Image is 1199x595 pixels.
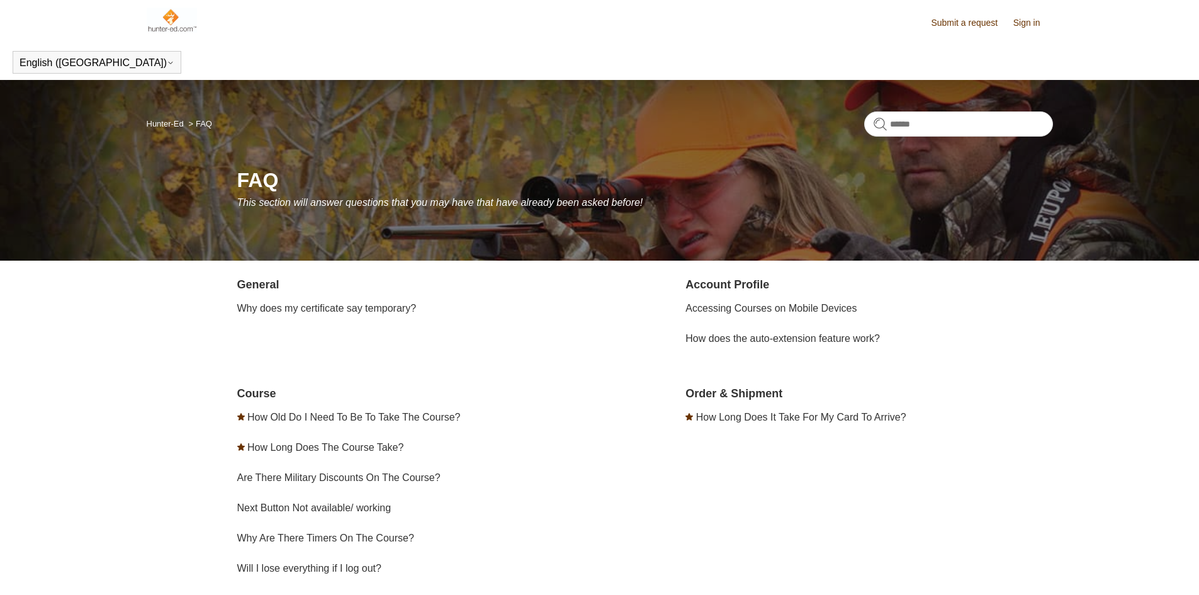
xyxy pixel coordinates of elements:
[237,387,276,400] a: Course
[237,165,1053,195] h1: FAQ
[696,412,906,422] a: How Long Does It Take For My Card To Arrive?
[864,111,1053,137] input: Search
[685,303,857,314] a: Accessing Courses on Mobile Devices
[237,278,279,291] a: General
[147,8,198,33] img: Hunter-Ed Help Center home page
[20,57,174,69] button: English ([GEOGRAPHIC_DATA])
[685,413,693,421] svg: Promoted article
[147,119,184,128] a: Hunter-Ed
[186,119,212,128] li: FAQ
[237,413,245,421] svg: Promoted article
[237,502,391,513] a: Next Button Not available/ working
[1013,16,1053,30] a: Sign in
[237,533,414,543] a: Why Are There Timers On The Course?
[247,412,461,422] a: How Old Do I Need To Be To Take The Course?
[237,195,1053,210] p: This section will answer questions that you may have that have already been asked before!
[931,16,1010,30] a: Submit a request
[685,278,769,291] a: Account Profile
[237,563,381,574] a: Will I lose everything if I log out?
[237,443,245,451] svg: Promoted article
[685,387,782,400] a: Order & Shipment
[247,442,403,453] a: How Long Does The Course Take?
[147,119,186,128] li: Hunter-Ed
[685,333,880,344] a: How does the auto-extension feature work?
[237,472,441,483] a: Are There Military Discounts On The Course?
[237,303,417,314] a: Why does my certificate say temporary?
